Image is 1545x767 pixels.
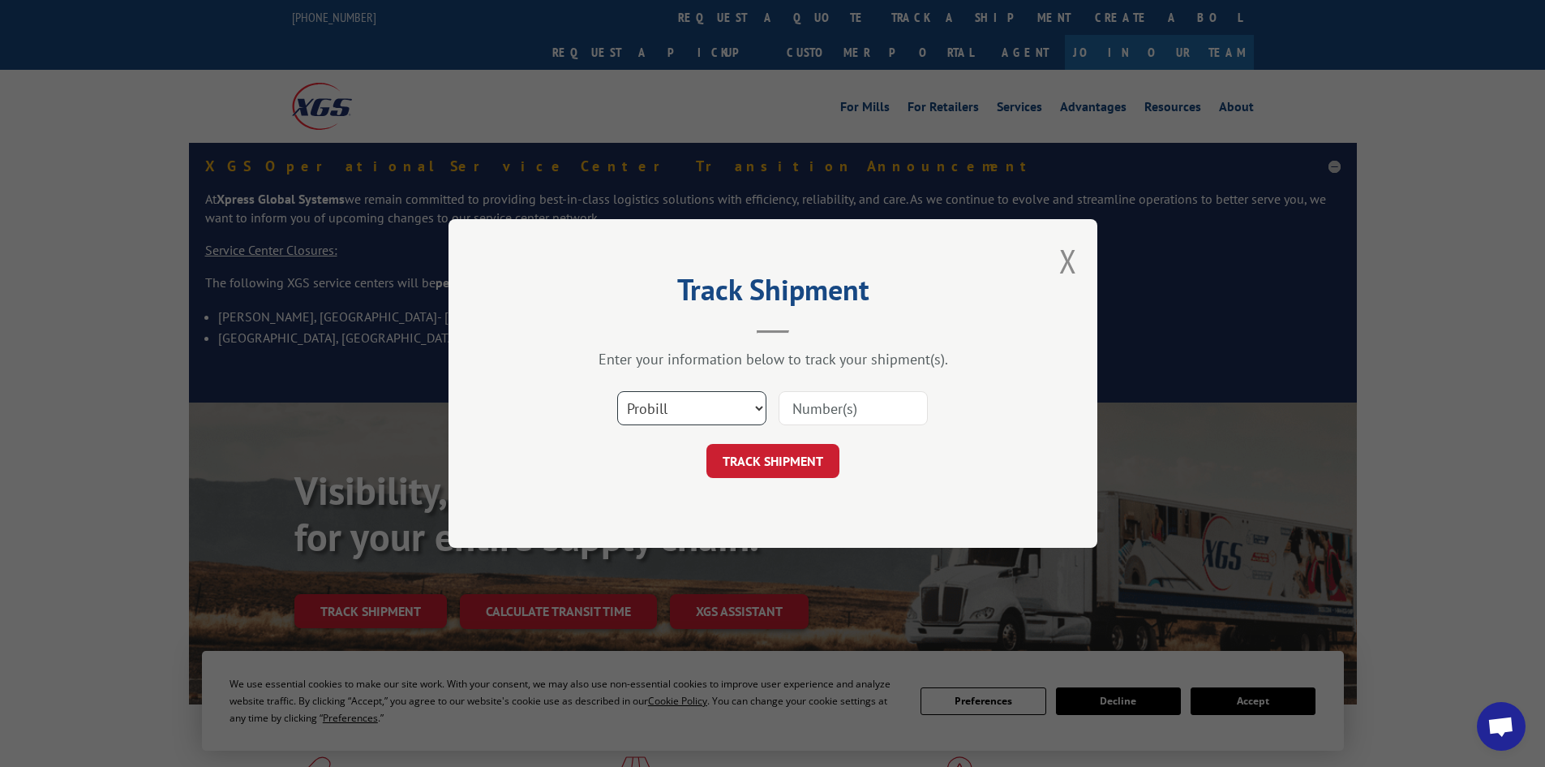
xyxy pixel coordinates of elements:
div: Enter your information below to track your shipment(s). [530,350,1016,368]
button: TRACK SHIPMENT [706,444,839,478]
a: Open chat [1477,702,1526,751]
h2: Track Shipment [530,278,1016,309]
button: Close modal [1059,239,1077,282]
input: Number(s) [779,391,928,425]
